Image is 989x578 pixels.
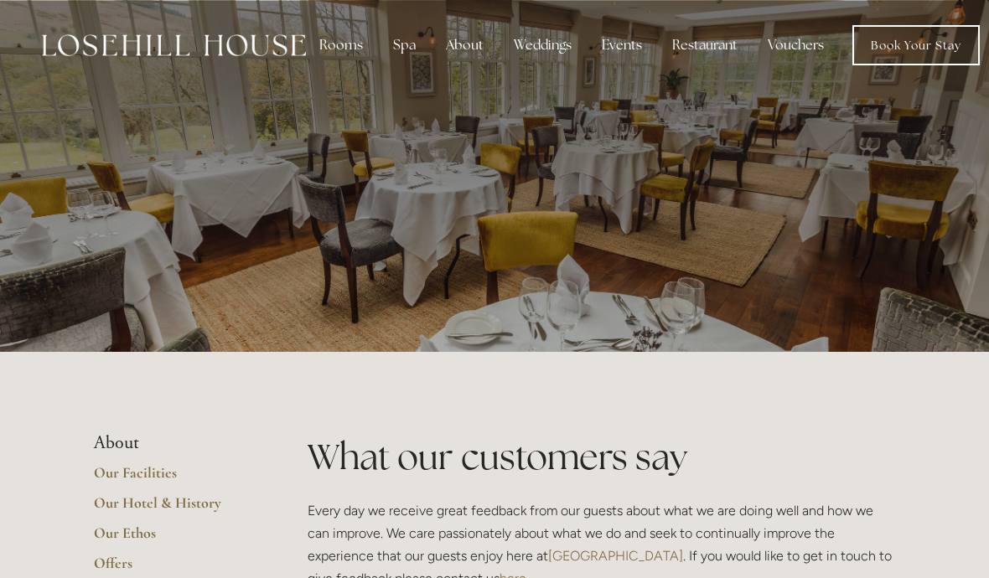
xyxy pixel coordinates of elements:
a: Our Ethos [94,524,254,554]
img: Losehill House [42,34,306,56]
div: Spa [380,28,429,62]
a: Our Hotel & History [94,493,254,524]
div: About [432,28,497,62]
div: Weddings [500,28,585,62]
a: [GEOGRAPHIC_DATA] [548,548,683,564]
li: About [94,432,254,454]
div: Restaurant [659,28,751,62]
h1: What our customers say [308,432,895,482]
a: Vouchers [754,28,837,62]
a: Our Facilities [94,463,254,493]
a: Book Your Stay [852,25,980,65]
div: Events [588,28,655,62]
div: Rooms [306,28,376,62]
